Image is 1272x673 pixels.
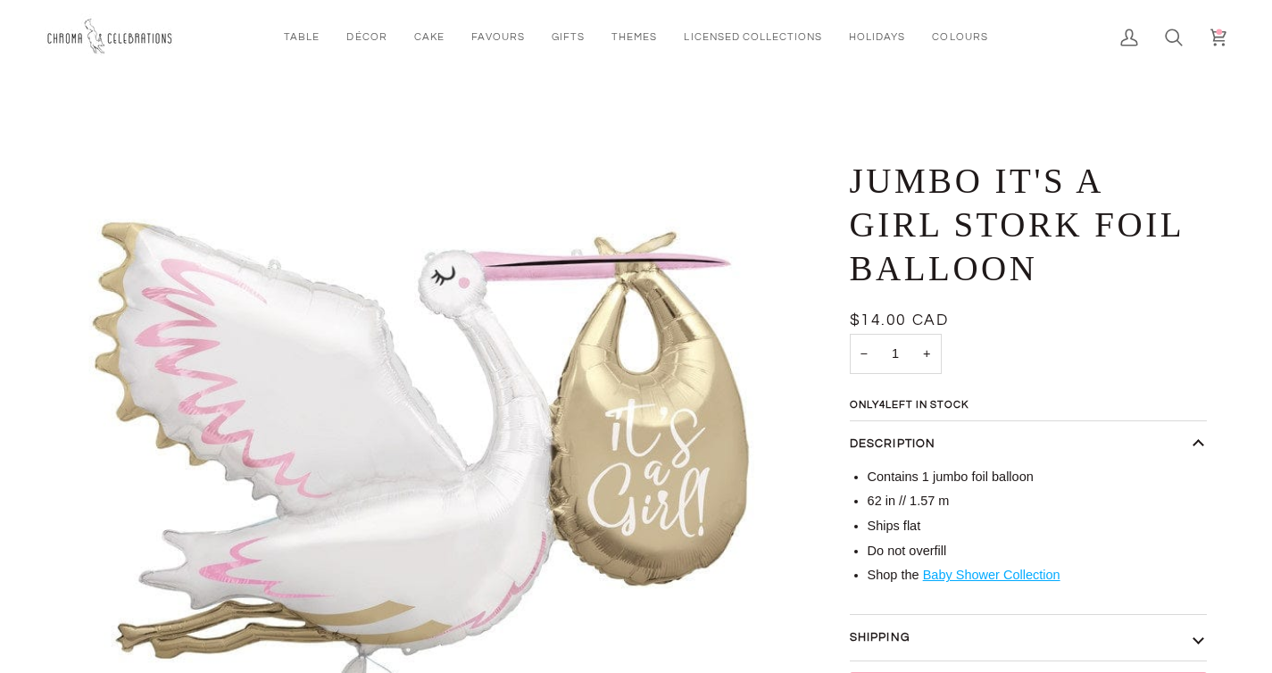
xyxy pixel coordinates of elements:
[850,160,1193,290] h1: Jumbo It's a Girl Stork Foil Balloon
[850,421,1207,468] button: Description
[850,334,878,374] button: Decrease quantity
[284,29,320,45] span: Table
[932,29,987,45] span: Colours
[879,400,885,410] span: 4
[849,29,905,45] span: Holidays
[471,29,525,45] span: Favours
[868,517,1207,536] li: Ships flat
[414,29,445,45] span: Cake
[868,492,1207,511] li: 62 in // 1.57 m
[684,29,822,45] span: Licensed Collections
[868,566,1207,586] li: Shop the
[850,615,1207,661] button: Shipping
[850,312,949,328] span: $14.00 CAD
[552,29,585,45] span: Gifts
[850,400,977,411] span: Only left in stock
[912,334,941,374] button: Increase quantity
[611,29,657,45] span: Themes
[868,468,1207,487] li: Contains 1 jumbo foil balloon
[45,13,179,61] img: Chroma Celebrations
[923,568,1060,582] a: Baby Shower Collection
[850,334,942,374] input: Quantity
[868,542,1207,561] li: Do not overfill
[346,29,387,45] span: Décor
